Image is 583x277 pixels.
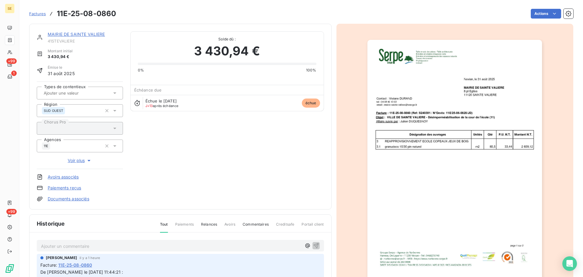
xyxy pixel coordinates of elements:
[145,104,179,108] span: après échéance
[44,109,63,113] span: SUD OUEST
[80,256,100,260] span: il y a 1 heure
[306,68,316,73] span: 100%
[562,256,577,271] div: Open Intercom Messenger
[5,264,15,273] img: Logo LeanPay
[48,65,75,70] span: Émise le
[276,222,295,232] span: Creditsafe
[68,158,92,164] span: Voir plus
[6,58,17,64] span: +99
[29,11,46,16] span: Factures
[5,4,15,13] div: SE
[145,99,177,103] span: Échue le [DATE]
[138,68,144,73] span: 0%
[243,222,269,232] span: Commentaires
[302,222,324,232] span: Portail client
[29,11,46,17] a: Factures
[160,222,168,233] span: Tout
[46,255,77,261] span: [PERSON_NAME]
[224,222,235,232] span: Avoirs
[48,39,123,43] span: 41STEVALIERE
[6,209,17,214] span: +99
[48,32,105,37] a: MAIRIE DE SAINTE VALIERE
[48,48,73,54] span: Montant initial
[40,269,123,275] span: De [PERSON_NAME] le [DATE] 11:44:21 :
[11,71,17,76] span: 1
[40,262,57,268] span: Facture :
[302,99,320,108] span: échue
[531,9,561,19] button: Actions
[145,104,153,108] span: J+13
[48,185,81,191] a: Paiements reçus
[48,174,79,180] a: Avoirs associés
[138,36,316,42] span: Solde dû :
[48,54,73,60] span: 3 430,94 €
[37,220,65,228] span: Historique
[175,222,194,232] span: Paiements
[44,144,48,148] span: 11E
[58,262,92,268] span: 11E-25-08-0860
[194,42,260,60] span: 3 430,94 €
[201,222,217,232] span: Relances
[134,88,162,92] span: Échéance due
[48,196,89,202] a: Documents associés
[57,8,116,19] h3: 11E-25-08-0860
[43,90,104,96] input: Ajouter une valeur
[37,157,123,164] button: Voir plus
[48,70,75,77] span: 31 août 2025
